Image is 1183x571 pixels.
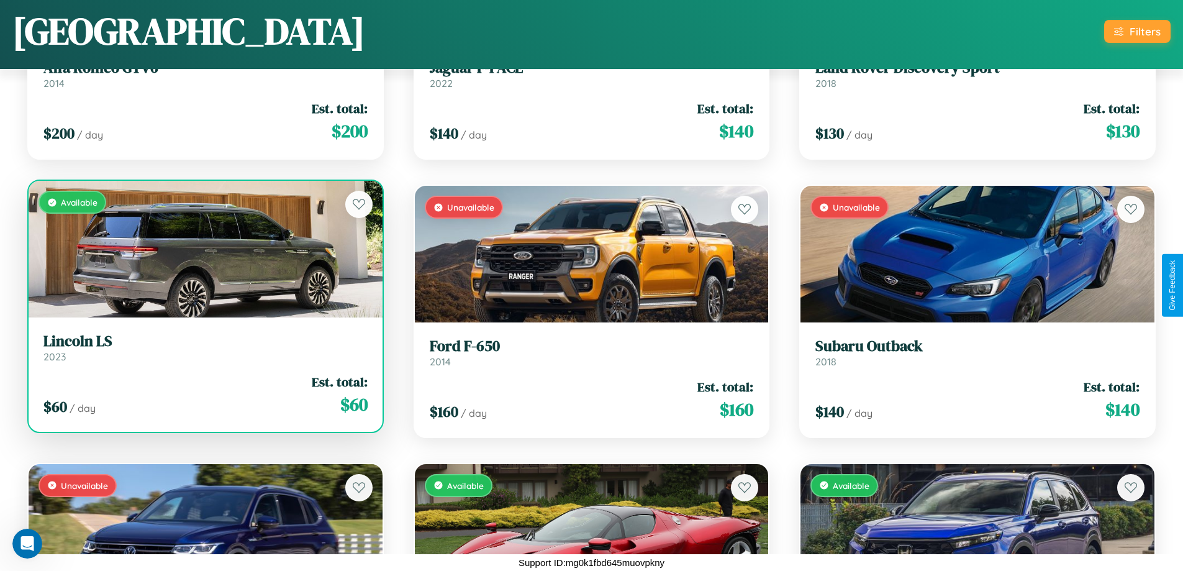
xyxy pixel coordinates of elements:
a: Land Rover Discovery Sport2018 [815,59,1140,89]
span: $ 140 [815,401,844,422]
a: Alfa Romeo GTV62014 [43,59,368,89]
span: Est. total: [312,99,368,117]
span: $ 140 [1105,397,1140,422]
span: Unavailable [61,480,108,491]
h3: Ford F-650 [430,337,754,355]
a: Ford F-6502014 [430,337,754,368]
span: Available [833,480,869,491]
span: Est. total: [312,373,368,391]
button: Filters [1104,20,1171,43]
p: Support ID: mg0k1fbd645muovpkny [519,554,664,571]
span: / day [461,129,487,141]
span: $ 160 [720,397,753,422]
h3: Subaru Outback [815,337,1140,355]
h3: Land Rover Discovery Sport [815,59,1140,77]
span: $ 130 [815,123,844,144]
div: Filters [1130,25,1161,38]
span: $ 200 [43,123,75,144]
iframe: Intercom live chat [12,529,42,559]
span: Available [447,480,484,491]
h3: Lincoln LS [43,332,368,350]
span: $ 60 [340,392,368,417]
span: Est. total: [1084,99,1140,117]
span: / day [846,407,873,419]
span: 2018 [815,355,836,368]
span: $ 200 [332,119,368,144]
a: Lincoln LS2023 [43,332,368,363]
span: Unavailable [833,202,880,212]
span: $ 130 [1106,119,1140,144]
span: Est. total: [697,378,753,396]
span: $ 60 [43,396,67,417]
span: Est. total: [697,99,753,117]
a: Jaguar F-PACE2022 [430,59,754,89]
h1: [GEOGRAPHIC_DATA] [12,6,365,57]
span: 2022 [430,77,453,89]
span: $ 140 [719,119,753,144]
span: / day [846,129,873,141]
a: Subaru Outback2018 [815,337,1140,368]
span: / day [77,129,103,141]
span: $ 140 [430,123,458,144]
span: 2014 [430,355,451,368]
span: Unavailable [447,202,494,212]
span: / day [70,402,96,414]
span: 2018 [815,77,836,89]
span: Est. total: [1084,378,1140,396]
span: $ 160 [430,401,458,422]
span: 2023 [43,350,66,363]
span: Available [61,197,97,208]
span: / day [461,407,487,419]
div: Give Feedback [1168,260,1177,311]
span: 2014 [43,77,65,89]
